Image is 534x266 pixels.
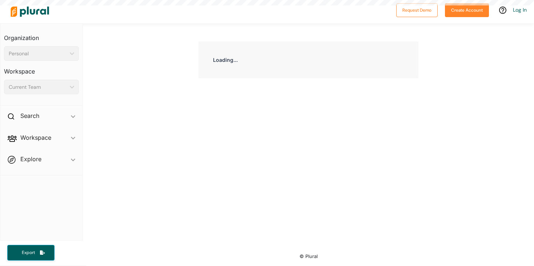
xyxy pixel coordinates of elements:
small: © Plural [300,254,318,259]
button: Request Demo [396,3,438,17]
button: Create Account [445,3,489,17]
h3: Organization [4,27,79,43]
div: Personal [9,50,67,57]
a: Create Account [445,6,489,13]
a: Request Demo [396,6,438,13]
h2: Search [20,112,39,120]
button: Export [7,245,55,261]
div: Loading... [198,41,418,78]
h3: Workspace [4,61,79,77]
a: Log In [513,7,527,13]
div: Current Team [9,83,67,91]
span: Export [17,250,40,256]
